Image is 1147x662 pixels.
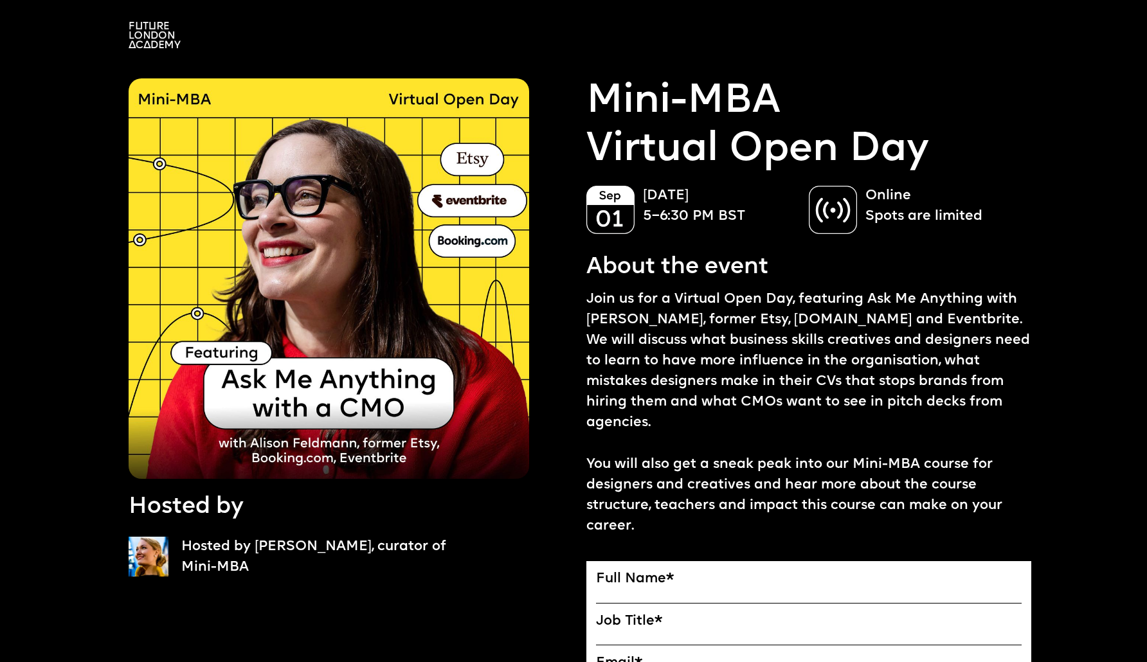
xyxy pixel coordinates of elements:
p: Hosted by [129,492,244,524]
img: A logo saying in 3 lines: Future London Academy [129,22,181,48]
p: [DATE] 5–6:30 PM BST [643,186,796,227]
label: Job Title [596,613,1022,630]
p: Online Spots are limited [865,186,1018,227]
p: Join us for a Virtual Open Day, featuring Ask Me Anything with [PERSON_NAME], former Etsy, [DOMAI... [586,289,1031,537]
p: Hosted by [PERSON_NAME], curator of Mini-MBA [181,537,456,578]
a: Mini-MBAVirtual Open Day [586,78,929,175]
p: About the event [586,252,768,284]
label: Full Name [596,571,1022,587]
